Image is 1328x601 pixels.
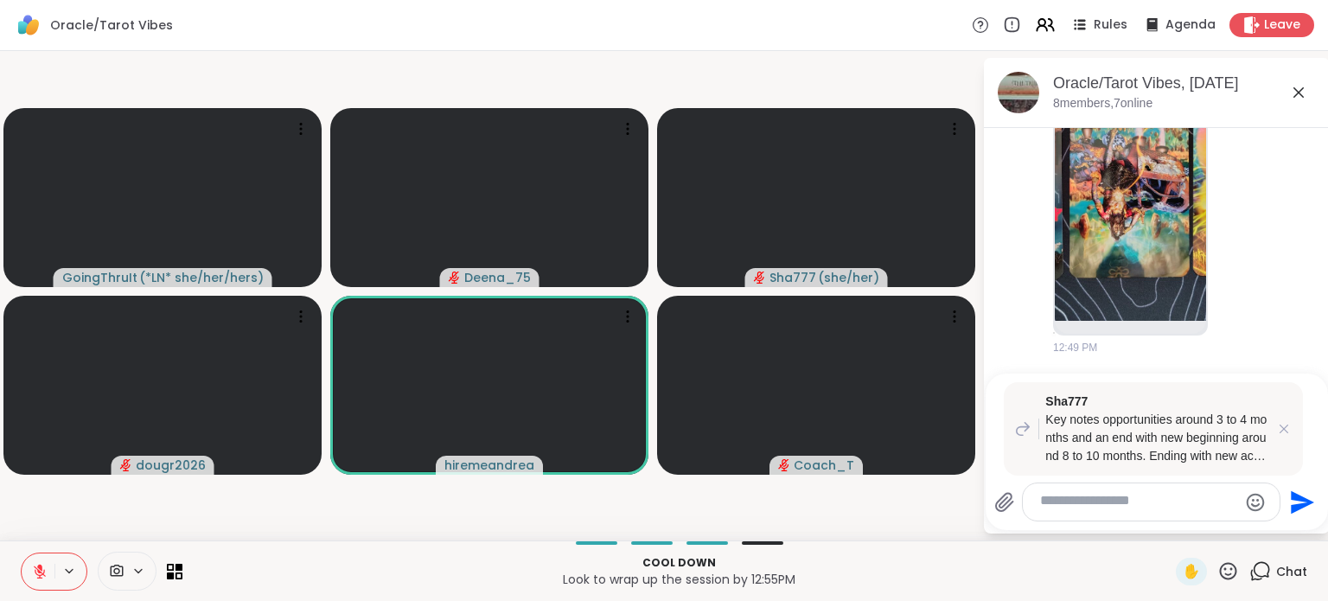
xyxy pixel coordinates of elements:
[769,269,816,286] span: Sha777
[794,457,854,474] span: Coach_T
[1183,561,1200,582] span: ✋
[120,459,132,471] span: audio-muted
[1053,95,1152,112] p: 8 members, 7 online
[1165,16,1216,34] span: Agenda
[1053,73,1316,94] div: Oracle/Tarot Vibes, [DATE]
[1040,492,1235,512] textarea: Type your message
[193,571,1165,588] p: Look to wrap up the session by 12:55PM
[1280,483,1319,521] button: Send
[1094,16,1127,34] span: Rules
[444,457,534,474] span: hiremeandrea
[1053,340,1097,355] span: 12:49 PM
[818,269,879,286] span: ( she/her )
[464,269,531,286] span: Deena_75
[778,459,790,471] span: audio-muted
[998,72,1039,113] img: Oracle/Tarot Vibes, Sep 14
[62,269,137,286] span: GoingThruIt
[50,16,173,34] span: Oracle/Tarot Vibes
[139,269,264,286] span: ( *LN* she/her/hers )
[14,10,43,40] img: ShareWell Logomark
[1045,411,1268,465] p: Key notes opportunities around 3 to 4 months and an end with new beginning around 8 to 10 months....
[1264,16,1300,34] span: Leave
[1245,492,1266,513] button: Emoji picker
[193,555,1165,571] p: Cool down
[136,457,206,474] span: dougr2026
[754,272,766,284] span: audio-muted
[1045,393,1268,411] span: Sha777
[449,272,461,284] span: audio-muted
[1055,11,1206,321] img: IMG_20250914_114845774_HDR~2.jpg
[1276,563,1307,580] span: Chat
